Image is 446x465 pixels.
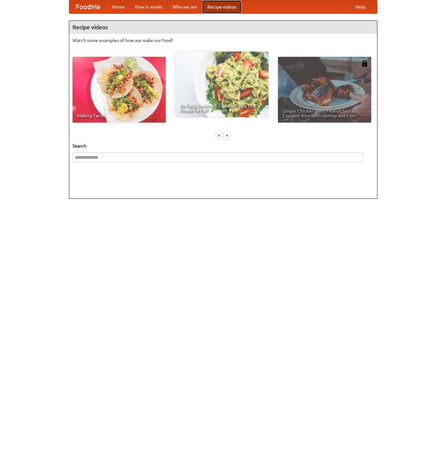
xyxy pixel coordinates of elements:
img: 483408.png [361,60,368,67]
a: Making Tacos [73,57,166,123]
a: Who we are [167,0,202,13]
a: An Easy, Summery Tomato Pasta That's Ready for Fall [175,52,268,117]
span: An Easy, Summery Tomato Pasta That's Ready for Fall [180,104,264,113]
div: » [224,131,230,139]
a: FoodMe [69,0,107,13]
a: Recipe videos [202,0,242,13]
h4: Recipe videos [69,21,377,34]
a: Home [107,0,130,13]
h5: Search [73,143,374,149]
p: Watch some examples of how we make our food! [73,37,374,44]
span: Making Tacos [77,113,161,118]
a: Help [350,0,371,13]
a: How it works [130,0,167,13]
div: « [216,131,222,139]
